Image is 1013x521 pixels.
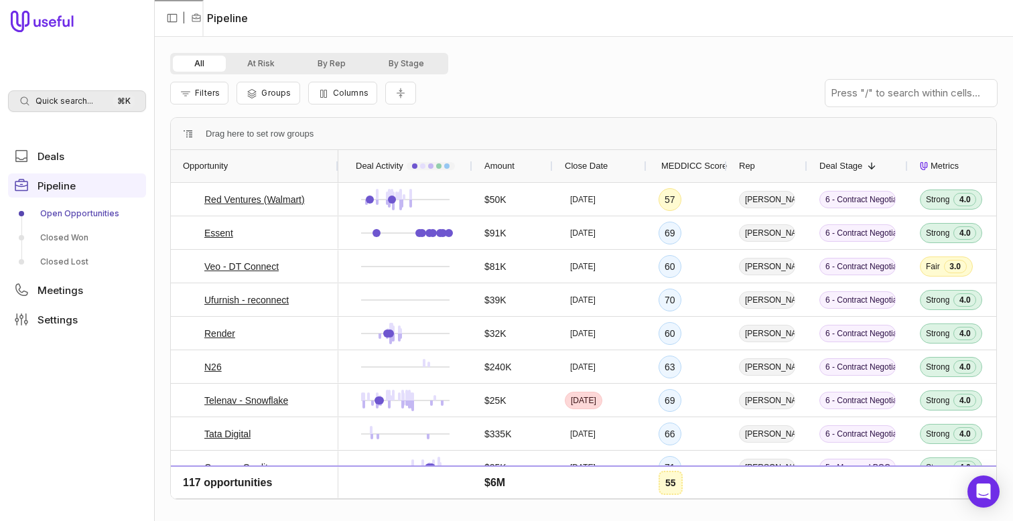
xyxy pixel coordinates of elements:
[953,226,976,240] span: 4.0
[570,462,596,473] time: [DATE]
[953,394,976,407] span: 4.0
[967,475,1000,508] div: Open Intercom Messenger
[183,158,228,174] span: Opportunity
[570,228,596,238] time: [DATE]
[659,456,681,479] div: 71
[659,356,681,378] div: 63
[661,158,727,174] span: MEDDICC Score
[36,96,93,106] span: Quick search...
[739,358,795,376] span: [PERSON_NAME]
[819,291,896,309] span: 6 - Contract Negotiation
[38,151,64,161] span: Deals
[484,292,506,308] span: $39K
[926,328,949,339] span: Strong
[565,158,608,174] span: Close Date
[926,362,949,372] span: Strong
[570,328,596,339] time: [DATE]
[953,327,976,340] span: 4.0
[173,56,226,72] button: All
[204,392,288,408] a: Telenav - Snowflake
[739,392,795,409] span: [PERSON_NAME]
[113,94,135,108] kbd: ⌘ K
[819,425,896,443] span: 6 - Contract Negotiation
[162,8,182,28] button: Collapse sidebar
[739,459,795,476] span: [PERSON_NAME]
[204,426,251,442] a: Tata Digital
[204,459,268,475] a: CompareCredit
[8,227,146,248] a: Closed Won
[659,423,681,445] div: 66
[333,88,368,98] span: Columns
[206,126,314,142] div: Row Groups
[819,392,896,409] span: 6 - Contract Negotiation
[308,82,377,104] button: Columns
[8,278,146,302] a: Meetings
[385,82,416,105] button: Collapse all rows
[570,261,596,272] time: [DATE]
[206,126,314,142] span: Drag here to set row groups
[659,322,681,345] div: 60
[484,359,511,375] span: $240K
[204,493,292,509] a: M&S - New Business
[739,325,795,342] span: [PERSON_NAME]
[819,492,896,510] span: 5 - Managed POC
[739,492,795,510] span: [PERSON_NAME]
[484,325,506,342] span: $32K
[926,194,949,205] span: Strong
[944,494,967,508] span: 3.0
[367,56,446,72] button: By Stage
[484,158,515,174] span: Amount
[226,56,296,72] button: At Risk
[8,144,146,168] a: Deals
[8,203,146,273] div: Pipeline submenu
[484,392,506,408] span: $25K
[944,260,967,273] span: 3.0
[659,188,681,211] div: 57
[204,325,235,342] a: Render
[819,224,896,242] span: 6 - Contract Negotiation
[204,225,233,241] a: Essent
[182,10,186,26] span: |
[195,88,220,98] span: Filters
[926,429,949,439] span: Strong
[38,181,76,191] span: Pipeline
[356,158,403,174] span: Deal Activity
[953,360,976,374] span: 4.0
[926,395,949,406] span: Strong
[204,359,222,375] a: N26
[170,82,228,104] button: Filter Pipeline
[659,490,681,512] div: 60
[739,158,755,174] span: Rep
[819,158,862,174] span: Deal Stage
[926,295,949,305] span: Strong
[571,395,596,406] time: [DATE]
[191,10,248,26] li: Pipeline
[484,258,506,275] span: $81K
[484,192,506,208] span: $50K
[926,462,949,473] span: Strong
[739,425,795,443] span: [PERSON_NAME]
[570,429,596,439] time: [DATE]
[484,426,511,442] span: $335K
[659,255,681,278] div: 60
[659,389,681,412] div: 69
[659,222,681,244] div: 69
[739,224,795,242] span: [PERSON_NAME]
[484,225,506,241] span: $91K
[237,82,299,104] button: Group Pipeline
[926,228,949,238] span: Strong
[953,293,976,307] span: 4.0
[570,194,596,205] time: [DATE]
[953,427,976,441] span: 4.0
[484,493,511,509] span: $300K
[739,291,795,309] span: [PERSON_NAME]
[819,459,896,476] span: 5 - Managed POC
[825,80,997,106] input: Press "/" to search within cells...
[570,362,596,372] time: [DATE]
[8,203,146,224] a: Open Opportunities
[38,285,83,295] span: Meetings
[819,191,896,208] span: 6 - Contract Negotiation
[204,292,289,308] a: Ufurnish - reconnect
[8,307,146,331] a: Settings
[739,258,795,275] span: [PERSON_NAME]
